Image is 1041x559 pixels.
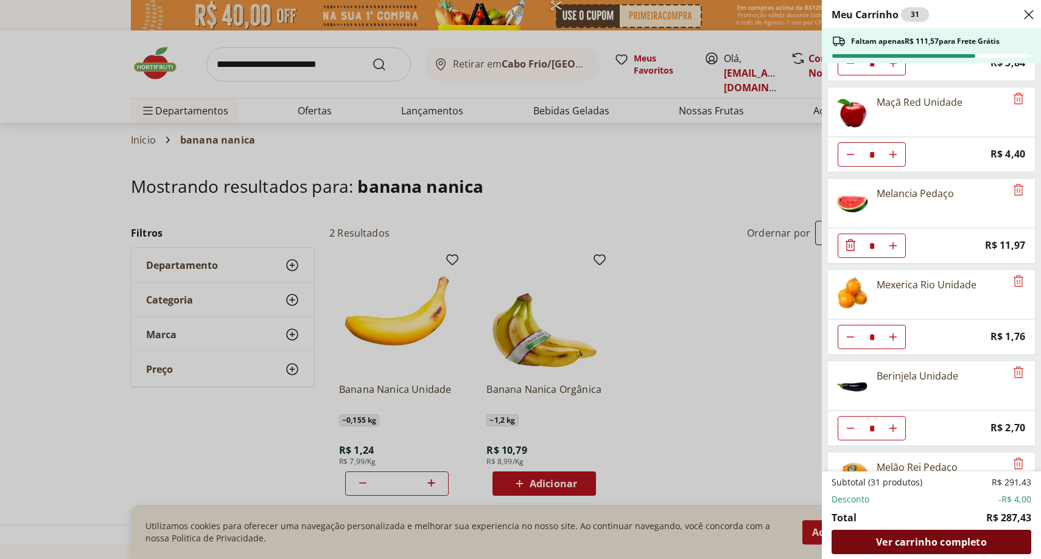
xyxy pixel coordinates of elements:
button: Aumentar Quantidade [881,51,905,75]
button: Aumentar Quantidade [881,416,905,440]
button: Remove [1011,92,1026,106]
button: Diminuir Quantidade [838,142,863,167]
span: R$ 5,84 [990,55,1025,71]
div: Maçã Red Unidade [877,95,962,109]
button: Aumentar Quantidade [881,234,905,258]
button: Remove [1011,274,1026,289]
img: Melancia Pedaço [835,186,869,220]
span: R$ 291,43 [992,476,1031,488]
img: Melão Rei Pedaço [835,460,869,494]
button: Diminuir Quantidade [838,51,863,75]
img: Principal [835,95,869,129]
input: Quantidade Atual [863,325,881,349]
input: Quantidade Atual [863,52,881,75]
div: Mexerica Rio Unidade [877,277,976,292]
span: R$ 287,43 [986,510,1031,525]
button: Diminuir Quantidade [838,325,863,349]
h2: Meu Carrinho [832,7,929,22]
input: Quantidade Atual [863,417,881,440]
input: Quantidade Atual [863,143,881,166]
span: Ver carrinho completo [876,537,986,547]
div: Melão Rei Pedaço [877,460,958,474]
span: R$ 4,40 [990,146,1025,162]
div: Berinjela Unidade [877,369,958,383]
span: R$ 11,97 [985,237,1025,254]
img: Mexerica Rio Unidade [835,277,869,311]
button: Remove [1011,366,1026,380]
button: Aumentar Quantidade [881,142,905,167]
span: Subtotal (31 produtos) [832,476,922,488]
a: Ver carrinho completo [832,530,1031,554]
span: Faltam apenas R$ 111,57 para Frete Grátis [851,36,1000,46]
button: Diminuir Quantidade [838,416,863,440]
span: Total [832,510,857,525]
button: Diminuir Quantidade [838,234,863,258]
span: R$ 2,70 [990,420,1025,436]
span: Desconto [832,493,869,505]
span: R$ 1,76 [990,328,1025,345]
span: -R$ 4,00 [998,493,1031,505]
div: Melancia Pedaço [877,186,954,201]
div: 31 [901,7,929,22]
input: Quantidade Atual [863,234,881,257]
button: Remove [1011,457,1026,471]
button: Remove [1011,183,1026,198]
button: Aumentar Quantidade [881,325,905,349]
img: Berinjela Unidade [835,369,869,403]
